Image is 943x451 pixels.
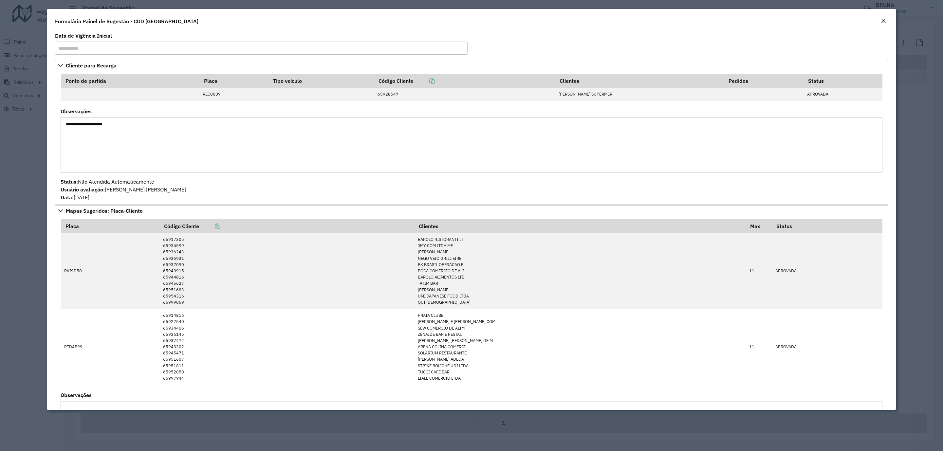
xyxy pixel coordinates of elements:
[66,208,143,213] span: Mapas Sugeridos: Placa-Cliente
[55,205,888,216] a: Mapas Sugeridos: Placa-Cliente
[724,74,804,88] th: Pedidos
[55,60,888,71] a: Cliente para Recarga
[374,74,555,88] th: Código Cliente
[61,107,92,115] label: Observações
[269,74,374,88] th: Tipo veículo
[881,18,886,24] em: Fechar
[199,74,269,88] th: Placa
[746,219,772,233] th: Max
[61,178,78,185] strong: Status:
[159,233,414,309] td: 65917305 65934599 65936243 65936931 65937090 65940915 65944816 65945627 65951683 65954316 65999069
[55,17,198,25] h4: Formulário Painel de Sugestão - CDD [GEOGRAPHIC_DATA]
[159,219,414,233] th: Código Cliente
[61,233,160,309] td: RVI9D50
[804,88,882,101] td: APROVADA
[199,223,220,229] a: Copiar
[415,233,746,309] td: BAROLO RISTORANTI LT JMY COM LTDA ME [PERSON_NAME] NEGO VEIO GRILL EIRE BK BRASIL OPERACAO E BOCA...
[61,178,186,201] span: Não Atendida Automaticamente [PERSON_NAME] [PERSON_NAME] [DATE]
[61,186,105,193] strong: Usuário avaliação:
[55,71,888,205] div: Cliente para Recarga
[61,219,160,233] th: Placa
[61,391,92,399] label: Observações
[66,63,117,68] span: Cliente para Recarga
[879,17,888,26] button: Close
[804,74,882,88] th: Status
[555,88,724,101] td: [PERSON_NAME] SUPERMER
[61,194,74,201] strong: Data:
[414,78,435,84] a: Copiar
[415,309,746,385] td: PRAIA CLUBE [PERSON_NAME] E [PERSON_NAME] COM SEW COMERCIO DE ALIM ZENAIDE BAR E RESTAU [PERSON_N...
[772,309,882,385] td: APROVADA
[374,88,555,101] td: 65928547
[199,88,269,101] td: REC0009
[415,219,746,233] th: Clientes
[772,233,882,309] td: APROVADA
[772,219,882,233] th: Status
[746,309,772,385] td: 11
[555,74,724,88] th: Clientes
[61,309,160,385] td: RTD4B99
[746,233,772,309] td: 11
[55,32,112,40] label: Data de Vigência Inicial
[159,309,414,385] td: 65914816 65927540 65934406 65936145 65937472 65943302 65945471 65951607 65951811 65952050 65997944
[61,74,199,88] th: Ponto de partida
